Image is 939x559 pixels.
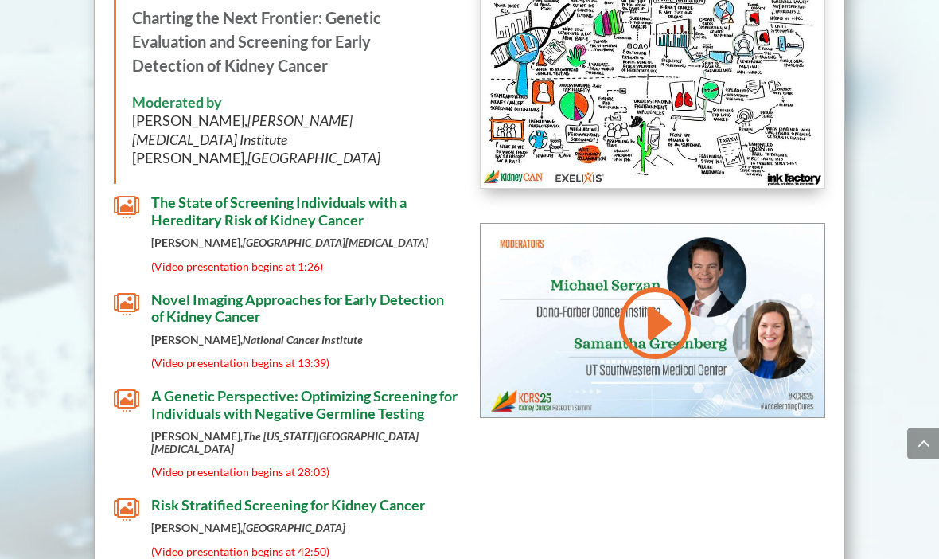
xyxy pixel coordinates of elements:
em: [US_STATE][GEOGRAPHIC_DATA][MEDICAL_DATA] [151,429,419,455]
strong: Charting the Next Frontier: Genetic Evaluation and Screening for Early Detection of Kidney Cancer [132,8,381,75]
span: The State of Screening Individuals with a Hereditary Risk of Kidney Cancer [151,193,407,229]
em: The [243,429,261,443]
span: Novel Imaging Approaches for Early Detection of Kidney Cancer [151,291,444,326]
em: [GEOGRAPHIC_DATA] [243,521,345,534]
span: (Video presentation begins at 1:26) [151,260,323,273]
span: Risk Stratified Screening for Kidney Cancer [151,496,425,514]
strong: Moderated by [132,93,222,111]
span:  [114,497,139,522]
span: A Genetic Perspective: Optimizing Screening for Individuals with Negative Germline Testing [151,387,458,422]
span: (Video presentation begins at 13:39) [151,356,329,369]
span: (Video presentation begins at 28:03) [151,465,329,479]
strong: [PERSON_NAME], [151,333,363,346]
span:  [114,291,139,317]
span: (Video presentation begins at 42:50) [151,545,329,558]
em: [GEOGRAPHIC_DATA][MEDICAL_DATA] [243,236,428,249]
strong: [PERSON_NAME], [151,429,419,455]
span: [PERSON_NAME], [PERSON_NAME], [132,111,380,166]
em: [GEOGRAPHIC_DATA] [247,149,380,166]
em: [PERSON_NAME] [MEDICAL_DATA] Institute [132,111,353,147]
em: National Cancer Institute [243,333,363,346]
strong: [PERSON_NAME], [151,521,345,534]
strong: [PERSON_NAME], [151,236,428,249]
span:  [114,388,139,413]
span:  [114,194,139,220]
